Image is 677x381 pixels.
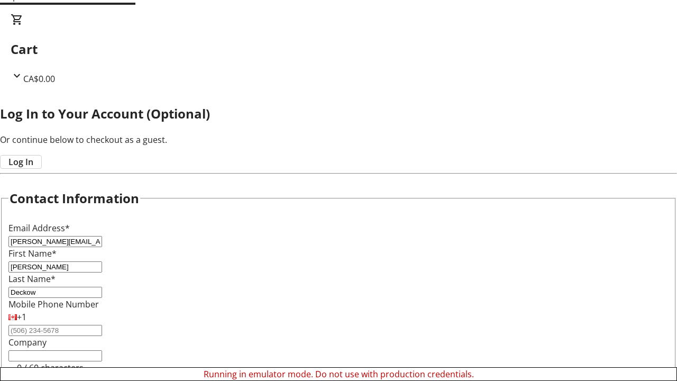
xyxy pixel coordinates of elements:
[8,156,33,168] span: Log In
[11,40,666,59] h2: Cart
[10,189,139,208] h2: Contact Information
[8,248,57,259] label: First Name*
[8,337,47,348] label: Company
[8,273,56,285] label: Last Name*
[11,13,666,85] div: CartCA$0.00
[23,73,55,85] span: CA$0.00
[8,222,70,234] label: Email Address*
[8,298,99,310] label: Mobile Phone Number
[8,325,102,336] input: (506) 234-5678
[17,362,84,374] tr-character-limit: 0 / 60 characters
